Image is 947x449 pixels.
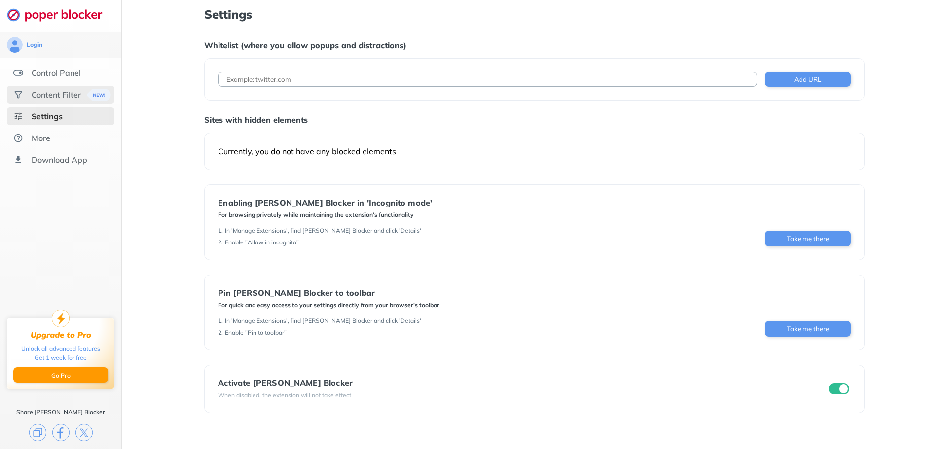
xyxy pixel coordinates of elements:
[765,321,851,337] button: Take me there
[75,424,93,441] img: x.svg
[32,155,87,165] div: Download App
[29,424,46,441] img: copy.svg
[218,239,223,246] div: 2 .
[31,330,91,340] div: Upgrade to Pro
[7,8,113,22] img: logo-webpage.svg
[218,227,223,235] div: 1 .
[35,353,87,362] div: Get 1 week for free
[204,115,864,125] div: Sites with hidden elements
[765,72,851,87] button: Add URL
[32,133,50,143] div: More
[32,68,81,78] div: Control Panel
[13,68,23,78] img: features.svg
[218,329,223,337] div: 2 .
[7,37,23,53] img: avatar.svg
[218,198,432,207] div: Enabling [PERSON_NAME] Blocker in 'Incognito mode'
[13,111,23,121] img: settings-selected.svg
[52,310,70,327] img: upgrade-to-pro.svg
[13,367,108,383] button: Go Pro
[218,391,353,399] div: When disabled, the extension will not take effect
[225,239,299,246] div: Enable "Allow in incognito"
[13,155,23,165] img: download-app.svg
[218,379,353,387] div: Activate [PERSON_NAME] Blocker
[16,408,105,416] div: Share [PERSON_NAME] Blocker
[32,111,63,121] div: Settings
[32,90,81,100] div: Content Filter
[27,41,42,49] div: Login
[13,90,23,100] img: social.svg
[218,301,439,309] div: For quick and easy access to your settings directly from your browser's toolbar
[765,231,851,246] button: Take me there
[218,211,432,219] div: For browsing privately while maintaining the extension's functionality
[87,89,111,101] img: menuBanner.svg
[225,227,421,235] div: In 'Manage Extensions', find [PERSON_NAME] Blocker and click 'Details'
[218,72,757,87] input: Example: twitter.com
[225,317,421,325] div: In 'Manage Extensions', find [PERSON_NAME] Blocker and click 'Details'
[218,146,850,156] div: Currently, you do not have any blocked elements
[225,329,287,337] div: Enable "Pin to toolbar"
[13,133,23,143] img: about.svg
[204,8,864,21] h1: Settings
[218,288,439,297] div: Pin [PERSON_NAME] Blocker to toolbar
[218,317,223,325] div: 1 .
[21,345,100,353] div: Unlock all advanced features
[204,40,864,50] div: Whitelist (where you allow popups and distractions)
[52,424,70,441] img: facebook.svg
